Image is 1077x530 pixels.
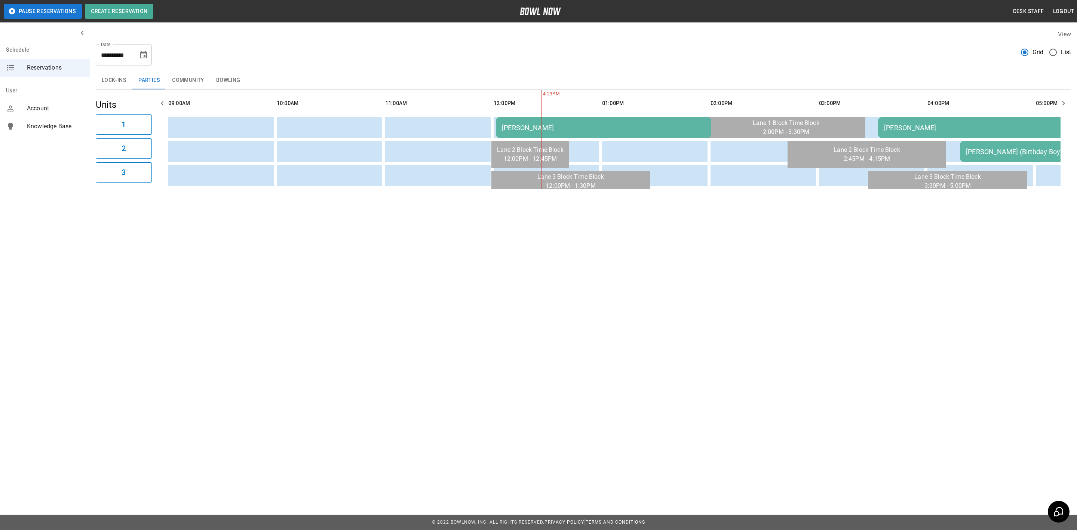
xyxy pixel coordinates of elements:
[1050,4,1077,18] button: Logout
[96,99,152,111] h5: Units
[544,520,584,525] a: Privacy Policy
[96,138,152,159] button: 2
[541,91,543,98] span: 4:23PM
[1061,48,1071,57] span: List
[1058,31,1071,38] label: View
[27,63,84,72] span: Reservations
[122,143,126,154] h6: 2
[96,162,152,183] button: 3
[96,114,152,135] button: 1
[85,4,153,19] button: Create Reservation
[122,119,126,131] h6: 1
[385,93,491,114] th: 11:00AM
[27,104,84,113] span: Account
[4,4,82,19] button: Pause Reservations
[520,7,561,15] img: logo
[96,71,1071,89] div: inventory tabs
[132,71,166,89] button: Parties
[277,93,382,114] th: 10:00AM
[432,520,544,525] span: © 2022 BowlNow, Inc. All Rights Reserved.
[136,48,151,62] button: Choose date, selected date is Nov 1, 2025
[1010,4,1047,18] button: Desk Staff
[27,122,84,131] span: Knowledge Base
[210,71,246,89] button: Bowling
[122,166,126,178] h6: 3
[502,124,705,132] div: [PERSON_NAME]
[96,71,132,89] button: Lock-ins
[586,520,645,525] a: Terms and Conditions
[1032,48,1044,57] span: Grid
[166,71,210,89] button: Community
[168,93,274,114] th: 09:00AM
